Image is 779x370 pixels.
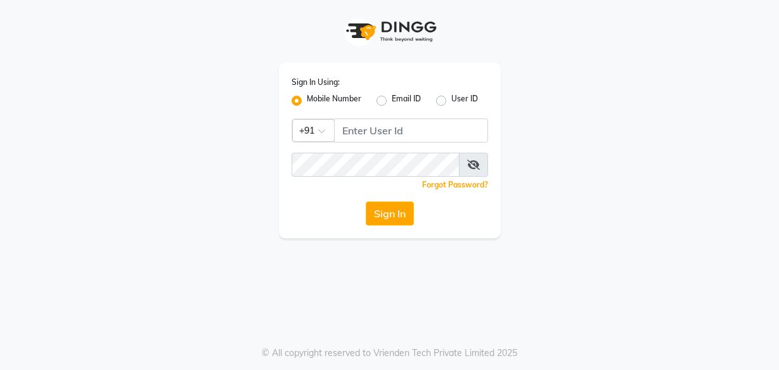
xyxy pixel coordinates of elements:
[334,118,488,143] input: Username
[422,180,488,189] a: Forgot Password?
[451,93,478,108] label: User ID
[392,93,421,108] label: Email ID
[339,13,441,50] img: logo1.svg
[292,77,340,88] label: Sign In Using:
[307,93,361,108] label: Mobile Number
[292,153,460,177] input: Username
[366,201,414,226] button: Sign In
